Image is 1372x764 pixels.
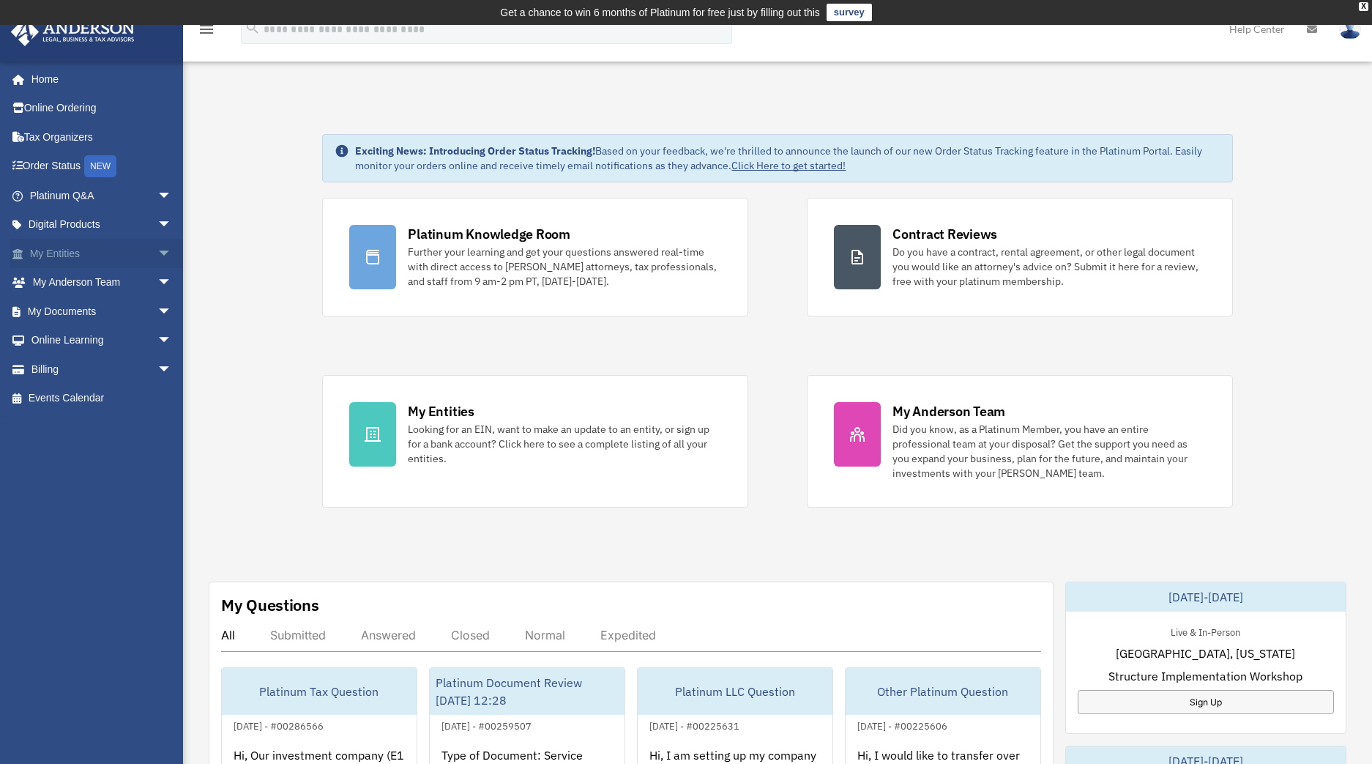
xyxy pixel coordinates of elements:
[10,326,194,355] a: Online Learningarrow_drop_down
[1066,582,1346,612] div: [DATE]-[DATE]
[892,225,997,243] div: Contract Reviews
[525,628,565,642] div: Normal
[157,210,187,240] span: arrow_drop_down
[638,668,832,715] div: Platinum LLC Question
[355,144,595,157] strong: Exciting News: Introducing Order Status Tracking!
[10,122,194,152] a: Tax Organizers
[10,181,194,210] a: Platinum Q&Aarrow_drop_down
[892,422,1206,481] div: Did you know, as a Platinum Member, you have an entire professional team at your disposal? Get th...
[222,717,335,733] div: [DATE] - #00286566
[1078,690,1335,714] a: Sign Up
[322,198,748,316] a: Platinum Knowledge Room Further your learning and get your questions answered real-time with dire...
[846,668,1040,715] div: Other Platinum Question
[222,668,417,715] div: Platinum Tax Question
[157,326,187,356] span: arrow_drop_down
[430,668,625,715] div: Platinum Document Review [DATE] 12:28
[408,422,721,466] div: Looking for an EIN, want to make an update to an entity, or sign up for a bank account? Click her...
[10,239,194,268] a: My Entitiesarrow_drop_down
[198,26,215,38] a: menu
[361,628,416,642] div: Answered
[157,181,187,211] span: arrow_drop_down
[500,4,820,21] div: Get a chance to win 6 months of Platinum for free just by filling out this
[157,355,187,385] span: arrow_drop_down
[807,375,1233,508] a: My Anderson Team Did you know, as a Platinum Member, you have an entire professional team at your...
[10,210,194,240] a: Digital Productsarrow_drop_down
[10,152,194,182] a: Order StatusNEW
[892,402,1005,420] div: My Anderson Team
[1116,645,1295,662] span: [GEOGRAPHIC_DATA], [US_STATE]
[84,155,116,177] div: NEW
[221,594,319,616] div: My Questions
[10,297,194,326] a: My Documentsarrow_drop_down
[731,159,846,172] a: Click Here to get started!
[827,4,872,21] a: survey
[7,18,139,46] img: Anderson Advisors Platinum Portal
[638,717,751,733] div: [DATE] - #00225631
[10,355,194,384] a: Billingarrow_drop_down
[10,64,187,94] a: Home
[1108,667,1302,685] span: Structure Implementation Workshop
[221,628,235,642] div: All
[157,268,187,298] span: arrow_drop_down
[10,268,194,297] a: My Anderson Teamarrow_drop_down
[198,21,215,38] i: menu
[600,628,656,642] div: Expedited
[245,20,261,36] i: search
[270,628,326,642] div: Submitted
[157,297,187,327] span: arrow_drop_down
[10,384,194,413] a: Events Calendar
[322,375,748,508] a: My Entities Looking for an EIN, want to make an update to an entity, or sign up for a bank accoun...
[892,245,1206,289] div: Do you have a contract, rental agreement, or other legal document you would like an attorney's ad...
[1159,623,1252,639] div: Live & In-Person
[408,245,721,289] div: Further your learning and get your questions answered real-time with direct access to [PERSON_NAM...
[1359,2,1368,11] div: close
[10,94,194,123] a: Online Ordering
[451,628,490,642] div: Closed
[157,239,187,269] span: arrow_drop_down
[408,225,570,243] div: Platinum Knowledge Room
[430,717,543,733] div: [DATE] - #00259507
[355,144,1220,173] div: Based on your feedback, we're thrilled to announce the launch of our new Order Status Tracking fe...
[1339,18,1361,40] img: User Pic
[408,402,474,420] div: My Entities
[846,717,959,733] div: [DATE] - #00225606
[807,198,1233,316] a: Contract Reviews Do you have a contract, rental agreement, or other legal document you would like...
